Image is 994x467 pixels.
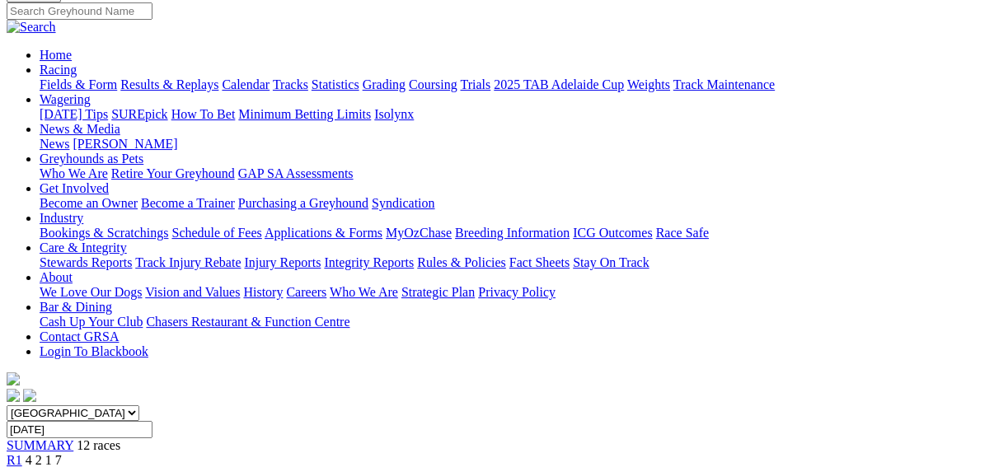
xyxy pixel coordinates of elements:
a: R1 [7,453,22,467]
a: Home [40,48,72,62]
input: Search [7,2,152,20]
div: Greyhounds as Pets [40,166,987,181]
a: Rules & Policies [417,255,506,269]
a: News [40,137,69,151]
a: Track Maintenance [673,77,775,91]
a: Fields & Form [40,77,117,91]
div: About [40,285,987,300]
a: Weights [627,77,670,91]
a: Cash Up Your Club [40,315,143,329]
a: History [243,285,283,299]
div: Bar & Dining [40,315,987,329]
a: Breeding Information [455,226,570,240]
a: Who We Are [40,166,108,180]
a: Racing [40,63,77,77]
a: Wagering [40,92,91,106]
a: Strategic Plan [401,285,475,299]
a: We Love Our Dogs [40,285,142,299]
div: Get Involved [40,196,987,211]
a: Vision and Values [145,285,240,299]
a: Injury Reports [244,255,321,269]
a: Race Safe [655,226,708,240]
div: Wagering [40,107,987,122]
a: About [40,270,73,284]
span: 12 races [77,438,120,452]
a: [PERSON_NAME] [73,137,177,151]
a: GAP SA Assessments [238,166,354,180]
a: SUMMARY [7,438,73,452]
div: Industry [40,226,987,241]
a: Minimum Betting Limits [238,107,371,121]
a: Login To Blackbook [40,344,148,358]
a: Careers [286,285,326,299]
a: Who We Are [330,285,398,299]
a: Become a Trainer [141,196,235,210]
a: [DATE] Tips [40,107,108,121]
a: ICG Outcomes [573,226,652,240]
div: Care & Integrity [40,255,987,270]
a: Get Involved [40,181,109,195]
a: Calendar [222,77,270,91]
a: Stewards Reports [40,255,132,269]
a: Care & Integrity [40,241,127,255]
img: facebook.svg [7,389,20,402]
a: Stay On Track [573,255,649,269]
div: News & Media [40,137,987,152]
a: Fact Sheets [509,255,570,269]
a: Bookings & Scratchings [40,226,168,240]
a: Statistics [312,77,359,91]
img: twitter.svg [23,389,36,402]
a: 2025 TAB Adelaide Cup [494,77,624,91]
div: Racing [40,77,987,92]
a: Syndication [372,196,434,210]
a: Greyhounds as Pets [40,152,143,166]
input: Select date [7,421,152,438]
a: Trials [460,77,490,91]
a: Schedule of Fees [171,226,261,240]
a: Chasers Restaurant & Function Centre [146,315,349,329]
a: Tracks [273,77,308,91]
a: Bar & Dining [40,300,112,314]
a: Privacy Policy [478,285,556,299]
img: Search [7,20,56,35]
a: Industry [40,211,83,225]
img: logo-grsa-white.png [7,372,20,385]
a: Isolynx [374,107,414,121]
a: Grading [363,77,406,91]
span: 4 2 1 7 [26,453,62,467]
a: Retire Your Greyhound [111,166,235,180]
a: Integrity Reports [324,255,414,269]
a: Results & Replays [120,77,218,91]
a: Applications & Forms [265,226,382,240]
a: Purchasing a Greyhound [238,196,368,210]
a: Track Injury Rebate [135,255,241,269]
a: Coursing [409,77,457,91]
a: Become an Owner [40,196,138,210]
a: SUREpick [111,107,167,121]
a: Contact GRSA [40,329,119,343]
a: How To Bet [171,107,236,121]
a: News & Media [40,122,120,136]
a: MyOzChase [386,226,452,240]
